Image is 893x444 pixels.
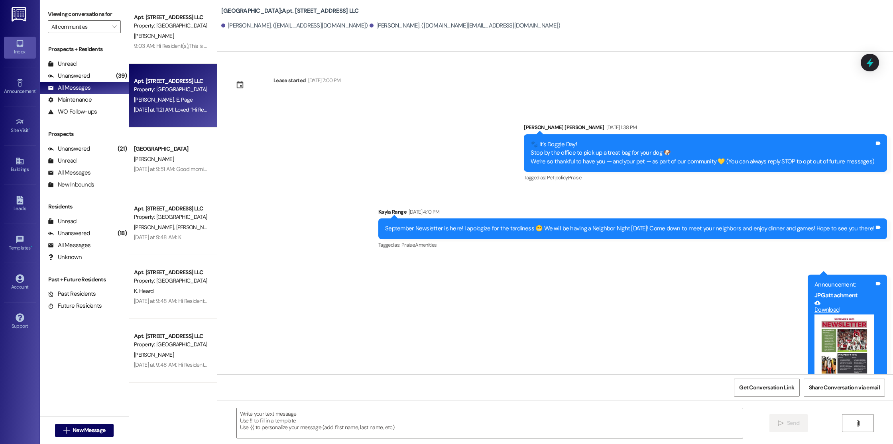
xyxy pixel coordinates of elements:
span: Praise , [401,242,415,248]
span: [PERSON_NAME] [176,224,216,231]
span: K. Heard [134,287,153,295]
div: Unanswered [48,72,90,80]
a: Leads [4,193,36,215]
div: Maintenance [48,96,92,104]
button: Zoom image [814,314,874,392]
div: (21) [116,143,129,155]
div: [DATE] 1:38 PM [604,123,637,132]
div: Property: [GEOGRAPHIC_DATA] [134,340,208,349]
a: Templates • [4,233,36,254]
div: Apt. [STREET_ADDRESS] LLC [134,13,208,22]
div: Future Residents [48,302,102,310]
div: [PERSON_NAME]. ([EMAIL_ADDRESS][DOMAIN_NAME]) [221,22,368,30]
span: Share Conversation via email [809,383,880,392]
div: [PERSON_NAME]. ([DOMAIN_NAME][EMAIL_ADDRESS][DOMAIN_NAME]) [370,22,560,30]
a: Support [4,311,36,332]
div: All Messages [48,84,90,92]
div: 9:03 AM: Hi Resident(s),This is a reminder that our maintenance team will begin air filter replac... [134,42,802,49]
div: Apt. [STREET_ADDRESS] LLC [134,268,208,277]
div: Unread [48,217,77,226]
img: ResiDesk Logo [12,7,28,22]
i:  [855,420,861,426]
div: Property: [GEOGRAPHIC_DATA] [134,277,208,285]
div: Unread [48,157,77,165]
button: Send [769,414,808,432]
div: [GEOGRAPHIC_DATA] [134,145,208,153]
a: Download [814,300,874,314]
div: Past Residents [48,290,96,298]
span: Get Conversation Link [739,383,794,392]
span: • [29,126,30,132]
div: Past + Future Residents [40,275,129,284]
div: Unread [48,60,77,68]
div: [DATE] at 11:21 AM: Loved “Hi Resident(s),This is a reminder that our maintenance team will begin... [134,106,840,113]
i:  [112,24,116,30]
div: Unknown [48,253,82,261]
div: WO Follow-ups [48,108,97,116]
b: JPG attachment [814,291,858,299]
div: [DATE] 7:00 PM [306,76,341,84]
div: Unanswered [48,145,90,153]
div: Apt. [STREET_ADDRESS] LLC [134,332,208,340]
a: Inbox [4,37,36,58]
div: New Inbounds [48,181,94,189]
div: Property: [GEOGRAPHIC_DATA] [134,85,208,94]
span: Praise [568,174,581,181]
div: [DATE] at 9:48 AM: Hi Resident(s),This is a reminder that our maintenance team will begin air fil... [134,361,824,368]
div: Property: [GEOGRAPHIC_DATA] [134,22,208,30]
div: 🐾 It’s Doggie Day! Stop by the office to pick up a treat bag for your dog 🐶 We’re so thankful to ... [531,140,874,166]
div: Prospects + Residents [40,45,129,53]
div: Lease started [273,76,306,84]
div: Unanswered [48,229,90,238]
div: Residents [40,202,129,211]
span: [PERSON_NAME] [134,155,174,163]
b: [GEOGRAPHIC_DATA]: Apt. [STREET_ADDRESS] LLC [221,7,359,15]
a: Buildings [4,154,36,176]
div: Kayla Range [378,208,887,219]
a: Account [4,272,36,293]
div: [DATE] 4:10 PM [407,208,440,216]
div: [DATE] at 9:48 AM: K [134,234,181,241]
button: Get Conversation Link [734,379,799,397]
div: [DATE] at 9:48 AM: Hi Resident(s),This is a reminder that our maintenance team will begin air fil... [134,297,824,305]
span: New Message [73,426,105,434]
div: Tagged as: [524,172,887,183]
span: Send [787,419,799,427]
div: Apt. [STREET_ADDRESS] LLC [134,204,208,213]
a: Site Visit • [4,115,36,137]
span: Amenities [415,242,437,248]
div: Announcement: [814,281,874,289]
div: (39) [114,70,129,82]
span: [PERSON_NAME] [134,32,174,39]
i:  [63,427,69,434]
input: All communities [51,20,108,33]
div: Tagged as: [378,239,887,251]
button: New Message [55,424,114,437]
div: (18) [116,227,129,240]
div: [PERSON_NAME] [PERSON_NAME] [524,123,887,134]
span: • [35,87,37,93]
div: Apt. [STREET_ADDRESS] LLC [134,77,208,85]
span: [PERSON_NAME] [134,224,176,231]
div: All Messages [48,241,90,250]
span: [PERSON_NAME] [134,96,176,103]
span: • [31,244,32,250]
button: Share Conversation via email [804,379,885,397]
span: E. Page [176,96,193,103]
label: Viewing conversations for [48,8,121,20]
i:  [778,420,784,426]
div: Prospects [40,130,129,138]
span: Pet policy , [547,174,568,181]
span: [PERSON_NAME] [134,351,174,358]
div: All Messages [48,169,90,177]
div: Property: [GEOGRAPHIC_DATA] [134,213,208,221]
div: September Newsletter is here! I apologize for the tardiness 😬 We will be having a Neighbor Night ... [385,224,874,233]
